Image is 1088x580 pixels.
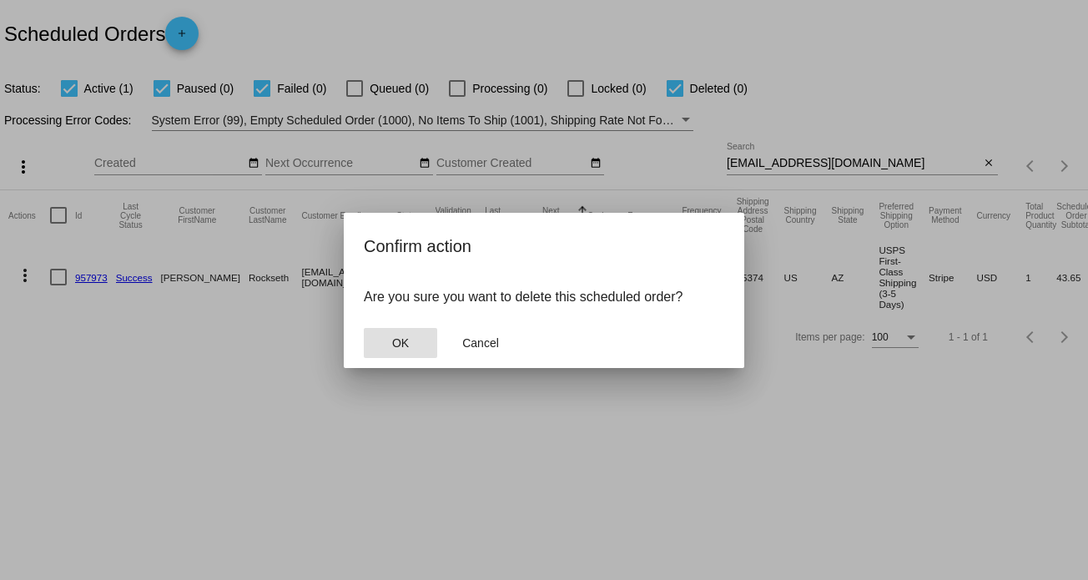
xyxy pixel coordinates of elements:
h2: Confirm action [364,233,724,260]
button: Close dialog [364,328,437,358]
p: Are you sure you want to delete this scheduled order? [364,290,724,305]
button: Close dialog [444,328,517,358]
span: OK [392,336,409,350]
span: Cancel [462,336,499,350]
